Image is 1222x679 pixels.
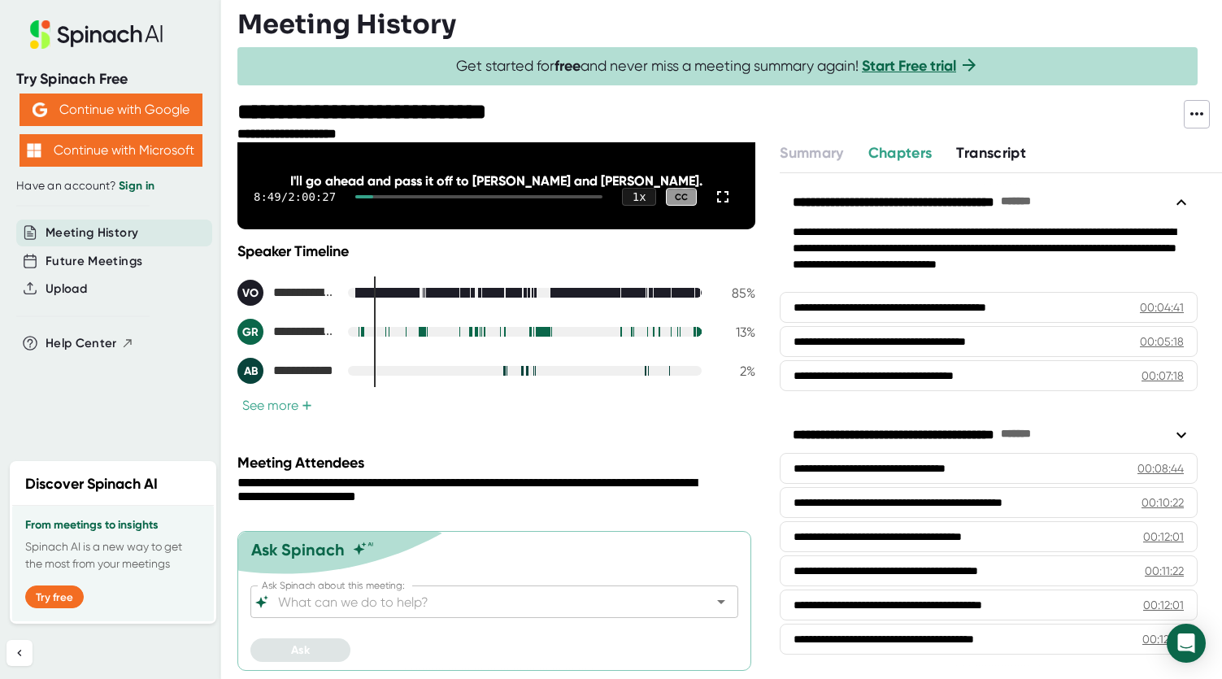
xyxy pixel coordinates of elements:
a: Sign in [119,179,154,193]
div: 8:49 / 2:00:27 [254,190,336,203]
div: Ask Spinach [251,540,345,559]
button: Upload [46,280,87,298]
div: 00:12:01 [1143,597,1184,613]
button: Collapse sidebar [7,640,33,666]
div: I'll go ahead and pass it off to [PERSON_NAME] and [PERSON_NAME]. [289,173,704,189]
div: Open Intercom Messenger [1167,624,1206,663]
b: free [554,57,581,75]
div: CC [666,188,697,207]
button: Continue with Microsoft [20,134,202,167]
div: 00:12:42 [1142,631,1184,647]
span: Ask [291,643,310,657]
img: Aehbyd4JwY73AAAAAElFTkSuQmCC [33,102,47,117]
div: Meeting Attendees [237,454,759,472]
div: Speaker Timeline [237,242,755,260]
span: + [302,399,312,412]
button: Future Meetings [46,252,142,271]
h3: From meetings to insights [25,519,201,532]
span: Summary [780,144,843,162]
button: Chapters [868,142,933,164]
div: Andrea Bryan [237,358,335,384]
div: 00:04:41 [1140,299,1184,316]
div: Try Spinach Free [16,70,205,89]
div: 00:07:18 [1142,368,1184,384]
p: Spinach AI is a new way to get the most from your meetings [25,538,201,572]
button: Meeting History [46,224,138,242]
h3: Meeting History [237,9,456,40]
button: Transcript [956,142,1026,164]
input: What can we do to help? [275,590,685,613]
button: Summary [780,142,843,164]
div: 85 % [715,285,755,301]
button: Continue with Google [20,94,202,126]
div: 00:11:22 [1145,563,1184,579]
button: Try free [25,585,84,608]
div: 1 x [622,188,656,206]
span: Get started for and never miss a meeting summary again! [456,57,979,76]
button: Ask [250,638,350,662]
div: VO [237,280,263,306]
span: Help Center [46,334,117,353]
h2: Discover Spinach AI [25,473,158,495]
span: Chapters [868,144,933,162]
button: Help Center [46,334,134,353]
span: Transcript [956,144,1026,162]
a: Start Free trial [862,57,956,75]
div: VedaBio - Orion [237,280,335,306]
div: 00:05:18 [1140,333,1184,350]
div: 13 % [715,324,755,340]
button: See more+ [237,397,317,414]
div: 00:12:01 [1143,529,1184,545]
div: Have an account? [16,179,205,194]
div: GR [237,319,263,345]
div: G. Brett Robb [237,319,335,345]
button: Open [710,590,733,613]
div: 2 % [715,363,755,379]
div: AB [237,358,263,384]
div: 00:10:22 [1142,494,1184,511]
div: 00:08:44 [1137,460,1184,477]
